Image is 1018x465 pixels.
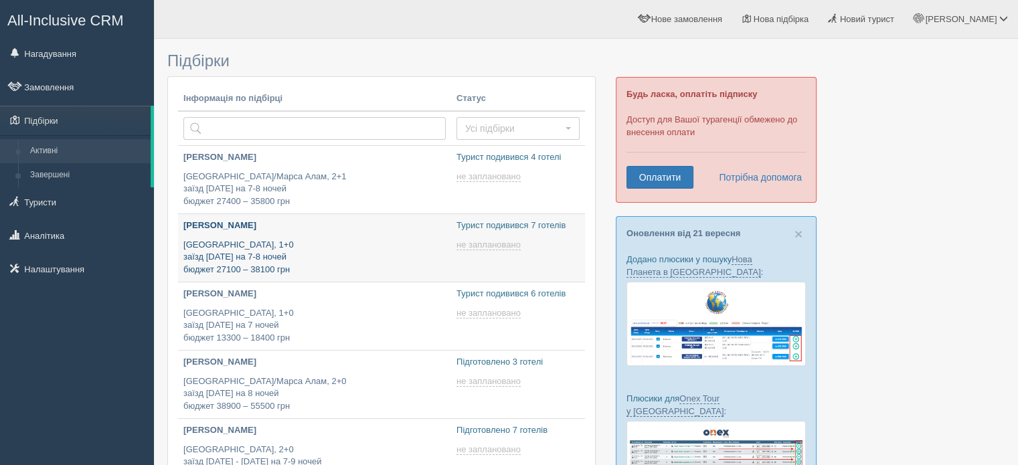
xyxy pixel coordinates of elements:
a: [PERSON_NAME] [GEOGRAPHIC_DATA], 1+0заїзд [DATE] на 7-8 ночейбюджет 27100 – 38100 грн [178,214,451,282]
div: Доступ для Вашої турагенції обмежено до внесення оплати [616,77,817,203]
a: Активні [24,139,151,163]
a: Потрібна допомога [710,166,802,189]
img: new-planet-%D0%BF%D1%96%D0%B4%D0%B1%D1%96%D1%80%D0%BA%D0%B0-%D1%81%D1%80%D0%BC-%D0%B4%D0%BB%D1%8F... [626,282,806,366]
span: не заплановано [456,444,521,455]
a: Onex Tour у [GEOGRAPHIC_DATA] [626,393,724,417]
a: не заплановано [456,308,523,318]
th: Інформація по підбірці [178,87,451,111]
a: [PERSON_NAME] [GEOGRAPHIC_DATA], 1+0заїзд [DATE] на 7 ночейбюджет 13300 – 18400 грн [178,282,451,350]
span: Нове замовлення [651,14,722,24]
a: не заплановано [456,240,523,250]
p: [PERSON_NAME] [183,424,446,437]
span: Усі підбірки [465,122,562,135]
b: Будь ласка, оплатіть підписку [626,89,757,99]
span: Нова підбірка [754,14,809,24]
p: Підготовлено 3 готелі [456,356,580,369]
a: Оплатити [626,166,693,189]
p: Додано плюсики у пошуку : [626,253,806,278]
a: не заплановано [456,171,523,182]
a: не заплановано [456,376,523,387]
th: Статус [451,87,585,111]
button: Close [794,227,802,241]
p: [PERSON_NAME] [183,288,446,300]
span: не заплановано [456,171,521,182]
a: не заплановано [456,444,523,455]
p: [GEOGRAPHIC_DATA]/Марса Алам, 2+0 заїзд [DATE] на 8 ночей бюджет 38900 – 55500 грн [183,375,446,413]
a: Нова Планета в [GEOGRAPHIC_DATA] [626,254,761,278]
span: не заплановано [456,308,521,318]
button: Усі підбірки [456,117,580,140]
a: Завершені [24,163,151,187]
p: [GEOGRAPHIC_DATA]/Марса Алам, 2+1 заїзд [DATE] на 7-8 ночей бюджет 27400 – 35800 грн [183,171,446,208]
p: [GEOGRAPHIC_DATA], 1+0 заїзд [DATE] на 7-8 ночей бюджет 27100 – 38100 грн [183,239,446,276]
span: не заплановано [456,240,521,250]
p: [PERSON_NAME] [183,356,446,369]
p: Турист подивився 6 готелів [456,288,580,300]
input: Пошук за країною або туристом [183,117,446,140]
a: [PERSON_NAME] [GEOGRAPHIC_DATA]/Марса Алам, 2+1заїзд [DATE] на 7-8 ночейбюджет 27400 – 35800 грн [178,146,451,213]
span: Новий турист [840,14,894,24]
p: Турист подивився 4 готелі [456,151,580,164]
a: [PERSON_NAME] [GEOGRAPHIC_DATA]/Марса Алам, 2+0заїзд [DATE] на 8 ночейбюджет 38900 – 55500 грн [178,351,451,418]
p: Турист подивився 7 готелів [456,219,580,232]
span: [PERSON_NAME] [925,14,997,24]
p: [PERSON_NAME] [183,151,446,164]
span: не заплановано [456,376,521,387]
p: [PERSON_NAME] [183,219,446,232]
a: All-Inclusive CRM [1,1,153,37]
span: × [794,226,802,242]
p: Підготовлено 7 готелів [456,424,580,437]
span: Підбірки [167,52,230,70]
span: All-Inclusive CRM [7,12,124,29]
p: [GEOGRAPHIC_DATA], 1+0 заїзд [DATE] на 7 ночей бюджет 13300 – 18400 грн [183,307,446,345]
p: Плюсики для : [626,392,806,417]
a: Оновлення від 21 вересня [626,228,740,238]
